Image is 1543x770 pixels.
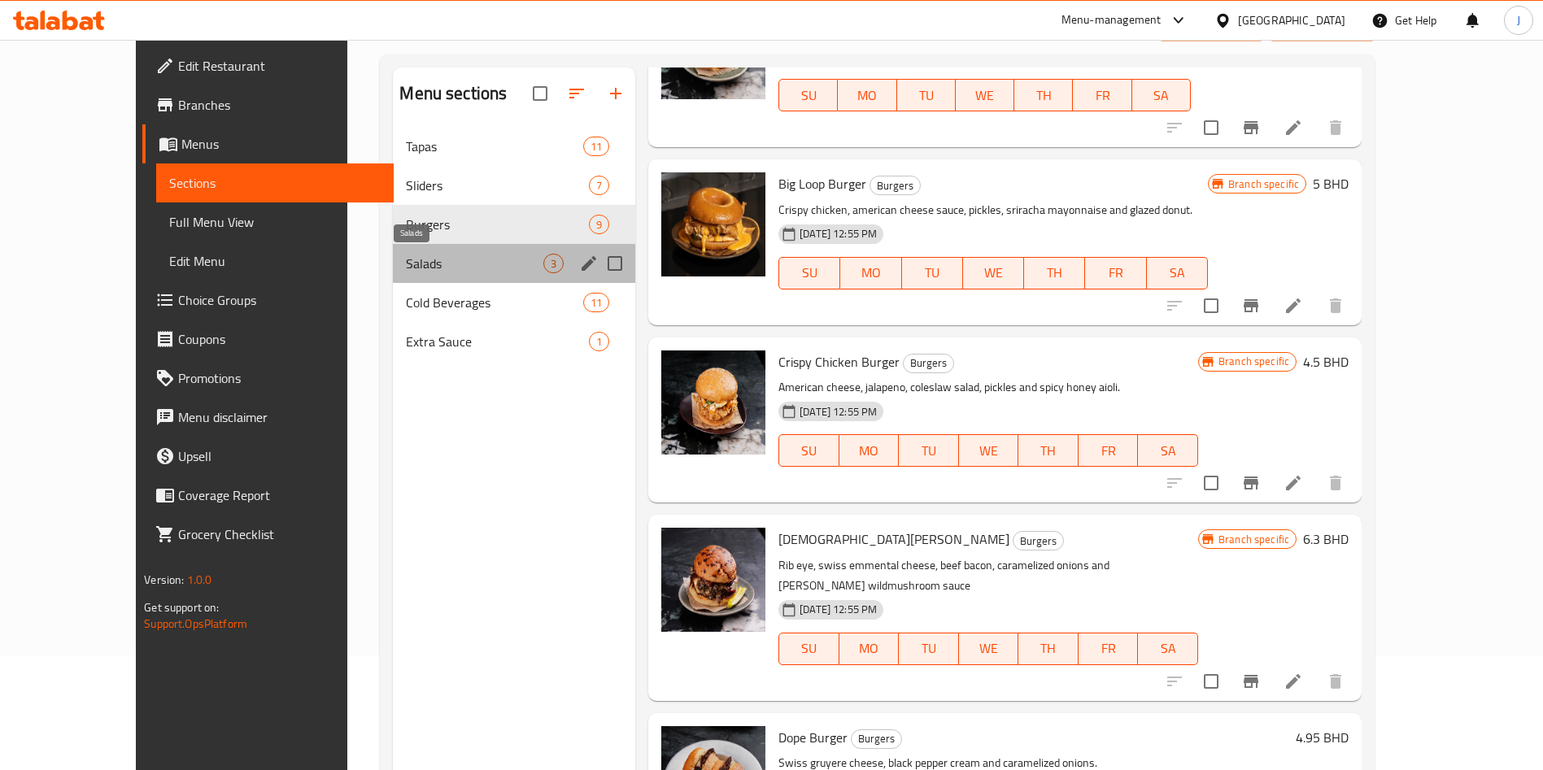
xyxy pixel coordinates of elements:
span: Burgers [852,729,901,748]
a: Menu disclaimer [142,398,394,437]
button: SU [778,79,838,111]
span: SA [1144,637,1192,660]
h6: 4.95 BHD [1296,726,1349,749]
span: Dope Burger [778,725,848,750]
a: Edit Menu [156,241,394,281]
span: MO [846,439,893,463]
span: 7 [590,178,608,194]
button: TU [897,79,956,111]
div: Burgers [851,729,902,749]
span: Branch specific [1222,176,1305,192]
span: SA [1139,84,1184,107]
button: WE [959,434,1019,467]
span: Edit Menu [169,251,381,271]
span: [DEMOGRAPHIC_DATA][PERSON_NAME] [778,527,1009,551]
span: 1 [590,334,608,350]
button: TH [1024,257,1085,289]
span: 9 [590,217,608,233]
h6: 6.3 BHD [1303,528,1349,550]
button: SA [1138,434,1198,467]
div: items [589,332,609,351]
span: Get support on: [144,597,219,618]
span: Coverage Report [178,485,381,505]
span: Burgers [406,215,589,234]
span: Coupons [178,329,381,349]
span: Tapas [406,137,582,156]
span: Burgers [870,176,920,195]
a: Edit Restaurant [142,46,394,85]
button: delete [1316,463,1355,502]
span: SA [1144,439,1192,463]
span: Select all sections [523,76,557,111]
span: 3 [544,256,563,272]
a: Grocery Checklist [142,515,394,554]
h6: 4.5 BHD [1303,350,1349,373]
a: Edit menu item [1284,672,1303,691]
span: SU [786,261,834,285]
button: MO [839,434,900,467]
span: Salads [406,254,543,273]
div: Cold Beverages [406,293,582,312]
span: Choice Groups [178,290,381,310]
p: Crispy chicken, american cheese sauce, pickles, sriracha mayonnaise and glazed donut. [778,200,1208,220]
img: Big Loop Burger [661,172,765,276]
button: delete [1316,286,1355,325]
button: FR [1073,79,1131,111]
span: WE [965,439,1013,463]
a: Support.OpsPlatform [144,613,247,634]
button: delete [1316,108,1355,147]
span: FR [1079,84,1125,107]
button: FR [1079,434,1139,467]
a: Branches [142,85,394,124]
span: Crispy Chicken Burger [778,350,900,374]
span: J [1517,11,1520,29]
span: Select to update [1194,664,1228,698]
a: Choice Groups [142,281,394,320]
span: Branch specific [1212,532,1296,547]
span: Sliders [406,176,589,195]
span: MO [844,84,890,107]
p: American cheese, jalapeno, coleslaw salad, pickles and spicy honey aioli. [778,377,1198,398]
span: Menus [181,134,381,154]
span: SU [786,637,832,660]
span: Big Loop Burger [778,172,866,196]
span: FR [1085,439,1132,463]
a: Full Menu View [156,202,394,241]
p: Rib eye, swiss emmental cheese, beef bacon, caramelized onions and [PERSON_NAME] wildmushroom sauce [778,555,1198,596]
button: Branch-specific-item [1231,463,1271,502]
span: Sort sections [557,74,596,113]
span: 1.0.0 [186,569,211,590]
span: TH [1025,637,1072,660]
a: Upsell [142,437,394,476]
span: Edit Restaurant [178,56,381,76]
span: [DATE] 12:55 PM [793,602,883,617]
span: Extra Sauce [406,332,589,351]
button: TH [1014,79,1073,111]
span: Sections [169,173,381,193]
span: MO [847,261,895,285]
span: Branches [178,95,381,115]
button: Branch-specific-item [1231,286,1271,325]
span: Burgers [1013,532,1063,550]
button: WE [959,633,1019,665]
span: TH [1021,84,1066,107]
div: Tapas11 [393,127,635,166]
button: SA [1138,633,1198,665]
span: TH [1031,261,1079,285]
span: MO [846,637,893,660]
h6: 5 BHD [1313,172,1349,195]
div: items [589,215,609,234]
span: Select to update [1194,111,1228,145]
div: items [583,293,609,312]
span: WE [970,261,1018,285]
button: TU [899,434,959,467]
span: TH [1025,439,1072,463]
span: WE [962,84,1008,107]
button: SA [1132,79,1191,111]
span: FR [1092,261,1140,285]
button: MO [840,257,901,289]
button: WE [963,257,1024,289]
